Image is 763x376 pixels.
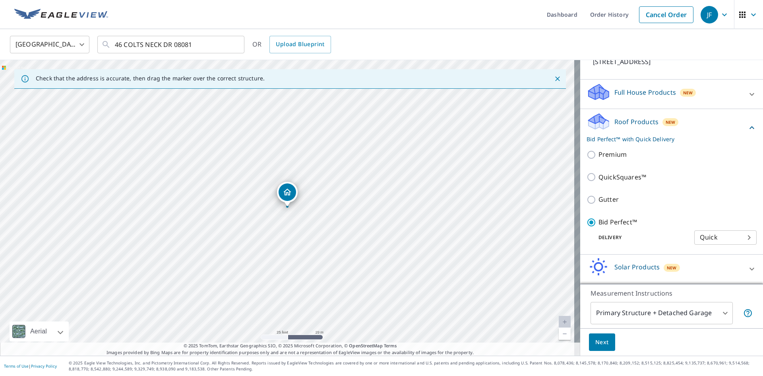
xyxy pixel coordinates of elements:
[384,343,397,349] a: Terms
[591,302,733,324] div: Primary Structure + Detached Garage
[10,321,69,341] div: Aerial
[587,234,694,241] p: Delivery
[184,343,397,349] span: © 2025 TomTom, Earthstar Geographics SIO, © 2025 Microsoft Corporation, ©
[743,308,753,318] span: Your report will include the primary structure and a detached garage if one exists.
[683,90,693,96] span: New
[31,363,57,369] a: Privacy Policy
[69,360,759,372] p: © 2025 Eagle View Technologies, Inc. and Pictometry International Corp. All Rights Reserved. Repo...
[587,112,757,143] div: Roof ProductsNewBid Perfect™ with Quick Delivery
[559,328,571,340] a: Current Level 20, Zoom Out
[115,33,228,56] input: Search by address or latitude-longitude
[36,75,265,82] p: Check that the address is accurate, then drag the marker over the correct structure.
[587,135,747,143] p: Bid Perfect™ with Quick Delivery
[349,343,382,349] a: OpenStreetMap
[28,321,49,341] div: Aerial
[598,195,619,205] p: Gutter
[598,217,637,227] p: Bid Perfect™
[10,33,89,56] div: [GEOGRAPHIC_DATA]
[552,74,563,84] button: Close
[559,316,571,328] a: Current Level 20, Zoom In Disabled
[587,258,757,281] div: Solar ProductsNew
[595,337,609,347] span: Next
[639,6,693,23] a: Cancel Order
[269,36,331,53] a: Upload Blueprint
[14,9,108,21] img: EV Logo
[598,172,646,182] p: QuickSquares™
[591,288,753,298] p: Measurement Instructions
[598,150,627,160] p: Premium
[252,36,331,53] div: OR
[666,119,676,125] span: New
[4,364,57,368] p: |
[4,363,29,369] a: Terms of Use
[614,88,676,97] p: Full House Products
[593,57,728,66] p: [STREET_ADDRESS]
[614,262,660,272] p: Solar Products
[589,333,615,351] button: Next
[587,83,757,105] div: Full House ProductsNew
[277,182,298,207] div: Dropped pin, building 1, Residential property, 46 Colts Neck Dr Sicklerville, NJ 08081
[276,39,324,49] span: Upload Blueprint
[614,117,658,127] p: Roof Products
[667,265,677,271] span: New
[694,226,757,249] div: Quick
[701,6,718,23] div: JF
